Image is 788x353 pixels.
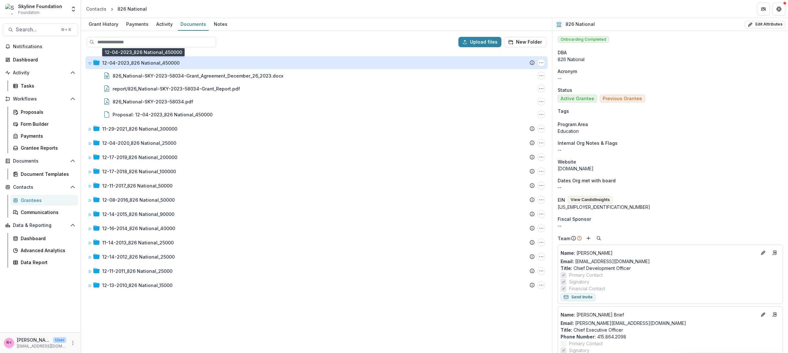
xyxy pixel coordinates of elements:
[178,19,209,29] div: Documents
[53,337,66,343] p: User
[85,122,548,135] div: 11-29-2021_826 National_30000011-29-2021_826 National_300000 Options
[558,68,577,75] span: Acronym
[13,56,73,63] div: Dashboard
[102,182,172,189] div: 12-11-2017_826 National_50000
[561,265,572,271] span: Title :
[569,272,603,278] span: Primary Contact
[85,236,548,249] div: 11-14-2013_826 National_2500011-14-2013_826 National_25000 Options
[537,196,545,204] button: 12-08-2016_826 National_50000 Options
[10,195,78,206] a: Grantees
[85,193,548,206] div: 12-08-2016_826 National_5000012-08-2016_826 National_50000 Options
[102,268,172,274] div: 12-11-2011_826 National_25000
[21,133,73,139] div: Payments
[537,267,545,275] button: 12-11-2011_826 National_25000 Options
[558,75,783,81] p: --
[102,253,175,260] div: 12-14-2012_826 National_25000
[18,3,62,10] div: Skyline Foundation
[561,320,686,326] a: Email: [PERSON_NAME][EMAIL_ADDRESS][DOMAIN_NAME]
[124,18,151,31] a: Payments
[537,239,545,246] button: 11-14-2013_826 National_25000 Options
[6,341,12,345] div: Rose Brookhouse <rose@skylinefoundation.org>
[10,131,78,141] a: Payments
[69,3,78,16] button: Open entity switcher
[102,59,180,66] div: 12-04-2023_826 National_450000
[21,197,73,204] div: Grantees
[85,108,548,121] div: Proposal: 12-04-2023_826 National_450000Proposal: 12-04-2023_826 National_450000 Options
[85,279,548,292] div: 12-13-2010_826 National_1500012-13-2010_826 National_15000 Options
[585,234,592,242] button: Add
[569,285,605,292] span: Financial Contact
[3,220,78,230] button: Open Data & Reporting
[85,56,548,121] div: 12-04-2023_826 National_45000012-04-2023_826 National_450000 Options826_National-SKY-2023-58034-G...
[85,136,548,149] div: 12-04-2020_826 National_2500012-04-2020_826 National_25000 Options
[85,82,548,95] div: report/826_National-SKY-2023-58034-Grant_Report.pdfreport/826_National-SKY-2023-58034-Grant_Repor...
[558,121,588,128] span: Program Area
[178,18,209,31] a: Documents
[558,56,783,63] div: 826 National
[10,207,78,218] a: Communications
[10,245,78,256] a: Advanced Analytics
[3,182,78,192] button: Open Contacts
[561,265,780,272] p: Chief Development Officer
[16,27,57,33] span: Search...
[10,119,78,129] a: Form Builder
[558,222,783,229] div: --
[85,69,548,82] div: 826_National-SKY-2023-58034-Grant_Agreement_December_26_2023.docx826_National-SKY-2023-58034-Gran...
[60,26,72,33] div: ⌘ + K
[558,140,618,146] span: Internal Org Notes & Flags
[102,168,176,175] div: 12-17-2018_826 National_100000
[561,250,757,256] p: [PERSON_NAME]
[85,165,548,178] div: 12-17-2018_826 National_10000012-17-2018_826 National_100000 Options
[537,224,545,232] button: 12-16-2014_826 National_40000 Options
[83,4,109,14] a: Contacts
[17,343,66,349] p: [EMAIL_ADDRESS][DOMAIN_NAME]
[537,281,545,289] button: 12-13-2010_826 National_15000 Options
[21,82,73,89] div: Tasks
[3,94,78,104] button: Open Workflows
[537,210,545,218] button: 12-14-2015_826 National_90000 Options
[558,177,616,184] span: Dates Org met with board
[10,169,78,179] a: Document Templates
[124,19,151,29] div: Payments
[102,211,174,218] div: 12-14-2015_826 National_90000
[10,233,78,244] a: Dashboard
[770,309,780,320] a: Go to contact
[537,59,545,67] button: 12-04-2023_826 National_450000 Options
[759,249,767,257] button: Edit
[13,96,68,102] span: Workflows
[537,85,545,92] button: report/826_National-SKY-2023-58034-Grant_Report.pdf Options
[759,311,767,318] button: Edit
[561,311,757,318] p: [PERSON_NAME] Brief
[561,311,757,318] a: Name: [PERSON_NAME] Brief
[113,111,213,118] div: Proposal: 12-04-2023_826 National_450000
[458,37,501,47] button: Upload files
[558,146,783,153] p: --
[537,182,545,189] button: 12-11-2017_826 National_50000 Options
[21,109,73,115] div: Proposals
[113,98,193,105] div: 826_National-SKY-2023-58034.pdf
[561,327,572,333] span: Title :
[3,41,78,52] button: Notifications
[561,320,574,326] span: Email:
[85,151,548,164] div: 12-17-2019_826 National_20000012-17-2019_826 National_200000 Options
[85,222,548,235] div: 12-16-2014_826 National_4000012-16-2014_826 National_40000 Options
[537,139,545,147] button: 12-04-2020_826 National_25000 Options
[85,250,548,263] div: 12-14-2012_826 National_2500012-14-2012_826 National_25000 Options
[3,156,78,166] button: Open Documents
[10,257,78,268] a: Data Report
[757,3,770,16] button: Partners
[3,54,78,65] a: Dashboard
[21,171,73,177] div: Document Templates
[211,18,230,31] a: Notes
[113,85,240,92] div: report/826_National-SKY-2023-58034-Grant_Report.pdf
[154,19,175,29] div: Activity
[13,70,68,76] span: Activity
[561,250,575,256] span: Name :
[102,140,176,146] div: 12-04-2020_826 National_25000
[13,158,68,164] span: Documents
[85,264,548,277] div: 12-11-2011_826 National_2500012-11-2011_826 National_25000 Options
